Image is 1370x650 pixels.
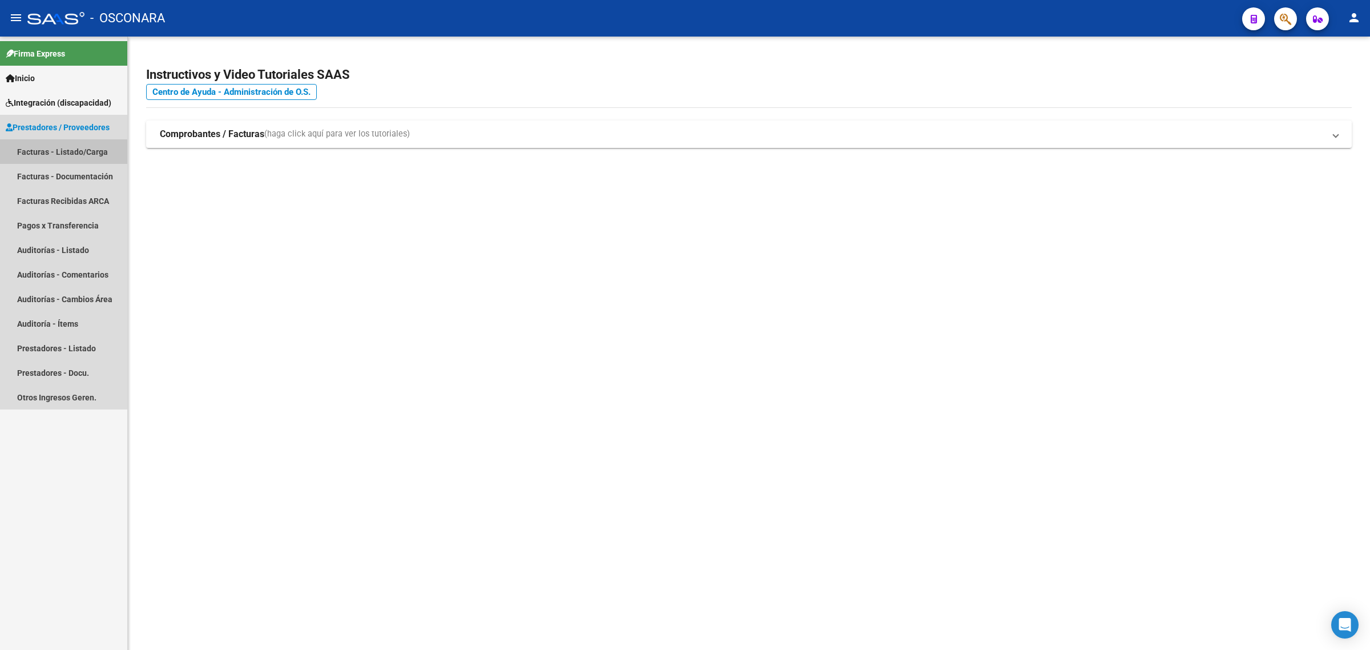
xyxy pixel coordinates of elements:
a: Centro de Ayuda - Administración de O.S. [146,84,317,100]
div: Open Intercom Messenger [1331,611,1359,639]
mat-icon: menu [9,11,23,25]
mat-icon: person [1347,11,1361,25]
span: Inicio [6,72,35,85]
span: (haga click aquí para ver los tutoriales) [264,128,410,141]
span: Prestadores / Proveedores [6,121,110,134]
span: - OSCONARA [90,6,165,31]
span: Firma Express [6,47,65,60]
strong: Comprobantes / Facturas [160,128,264,141]
span: Integración (discapacidad) [6,97,111,109]
h2: Instructivos y Video Tutoriales SAAS [146,64,1352,86]
mat-expansion-panel-header: Comprobantes / Facturas(haga click aquí para ver los tutoriales) [146,121,1352,148]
